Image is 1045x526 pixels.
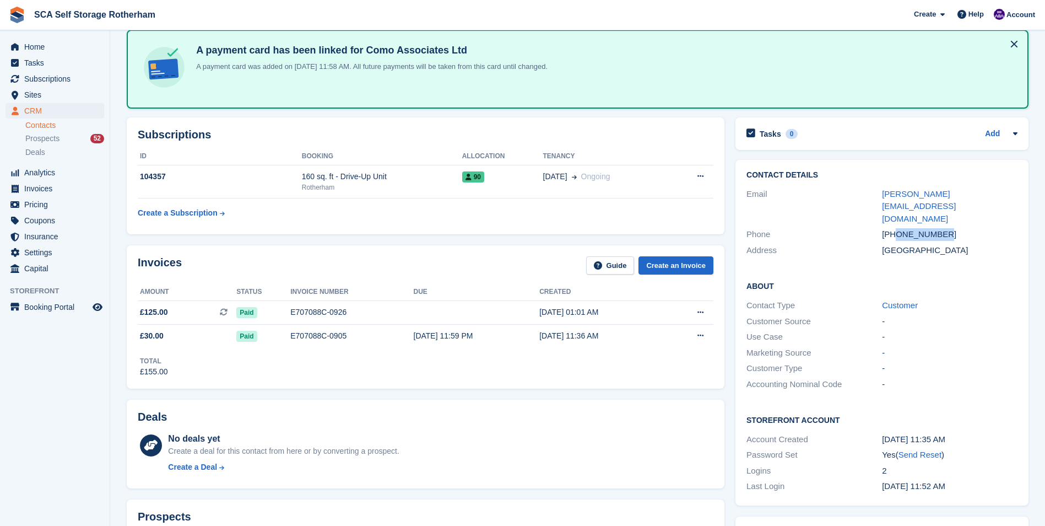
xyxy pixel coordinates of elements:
a: menu [6,71,104,87]
h2: Subscriptions [138,128,713,141]
div: Yes [882,449,1017,461]
div: - [882,347,1017,359]
span: Help [968,9,984,20]
div: Total [140,356,168,366]
h2: About [746,280,1017,291]
div: Contact Type [746,299,882,312]
div: [GEOGRAPHIC_DATA] [882,244,1017,257]
a: SCA Self Storage Rotherham [30,6,160,24]
a: menu [6,39,104,55]
div: E707088C-0905 [290,330,413,342]
div: 2 [882,465,1017,477]
div: Rotherham [302,183,462,192]
span: £30.00 [140,330,164,342]
th: Due [414,283,540,301]
th: Booking [302,148,462,165]
a: menu [6,261,104,276]
div: Marketing Source [746,347,882,359]
span: Prospects [25,133,59,144]
th: Amount [138,283,236,301]
a: Contacts [25,120,104,131]
span: Create [914,9,936,20]
a: menu [6,103,104,119]
div: - [882,315,1017,328]
span: Sites [24,87,90,103]
span: Insurance [24,229,90,244]
span: Settings [24,245,90,260]
div: [DATE] 11:36 AM [539,330,664,342]
div: No deals yet [168,432,399,446]
h2: Invoices [138,256,182,275]
a: Create a Subscription [138,203,225,223]
div: [DATE] 11:35 AM [882,433,1017,446]
a: menu [6,299,104,315]
span: ( ) [896,450,944,459]
img: stora-icon-8386f47178a22dfd0bd8f6a31ec36ba5ce8667c1dd55bd0f319d3a0aa187defe.svg [9,7,25,23]
div: Address [746,244,882,257]
a: Guide [586,256,635,275]
div: [PHONE_NUMBER] [882,228,1017,241]
span: Invoices [24,181,90,196]
div: [DATE] 01:01 AM [539,307,664,318]
img: Kelly Neesham [994,9,1005,20]
div: Password Set [746,449,882,461]
span: Booking Portal [24,299,90,315]
h2: Contact Details [746,171,1017,180]
h2: Deals [138,411,167,423]
div: Create a Subscription [138,207,218,219]
a: Deals [25,147,104,158]
a: menu [6,245,104,260]
span: Ongoing [581,172,610,181]
time: 2025-08-29 10:52:39 UTC [882,481,945,491]
a: menu [6,181,104,196]
a: Preview store [91,300,104,314]
span: Analytics [24,165,90,180]
a: Create an Invoice [638,256,713,275]
th: ID [138,148,302,165]
span: Pricing [24,197,90,212]
div: Account Created [746,433,882,446]
a: Add [985,128,1000,141]
span: Home [24,39,90,55]
th: Tenancy [543,148,670,165]
div: 0 [786,129,798,139]
div: Phone [746,228,882,241]
th: Created [539,283,664,301]
span: £125.00 [140,307,168,318]
p: A payment card was added on [DATE] 11:58 AM. All future payments will be taken from this card unt... [192,61,548,72]
span: Account [1006,9,1035,20]
a: Prospects 52 [25,133,104,144]
a: Send Reset [898,450,941,459]
a: [PERSON_NAME][EMAIL_ADDRESS][DOMAIN_NAME] [882,189,956,223]
th: Status [236,283,290,301]
span: Deals [25,147,45,158]
div: Customer Type [746,362,882,375]
span: CRM [24,103,90,119]
span: Tasks [24,55,90,71]
div: £155.00 [140,366,168,378]
a: menu [6,87,104,103]
a: menu [6,197,104,212]
div: [DATE] 11:59 PM [414,330,540,342]
span: Paid [236,307,257,318]
h2: Tasks [760,129,781,139]
div: - [882,378,1017,391]
div: Create a deal for this contact from here or by converting a prospect. [168,446,399,457]
span: 90 [462,171,484,183]
div: - [882,362,1017,375]
th: Invoice number [290,283,413,301]
a: menu [6,213,104,228]
div: Email [746,188,882,226]
div: - [882,331,1017,343]
a: Create a Deal [168,461,399,473]
div: Logins [746,465,882,477]
div: 160 sq. ft - Drive-Up Unit [302,171,462,183]
h4: A payment card has been linked for Como Associates Ltd [192,44,548,57]
a: Customer [882,300,918,310]
img: card-linked-ebf98d0992dc2aeb22e95c0e3c79077019eb2392cfd83c6a337811c24bc77127.svg [141,44,187,90]
th: Allocation [462,148,543,165]
div: Last Login [746,480,882,493]
span: [DATE] [543,171,567,183]
div: 104357 [138,171,302,183]
div: Accounting Nominal Code [746,378,882,391]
